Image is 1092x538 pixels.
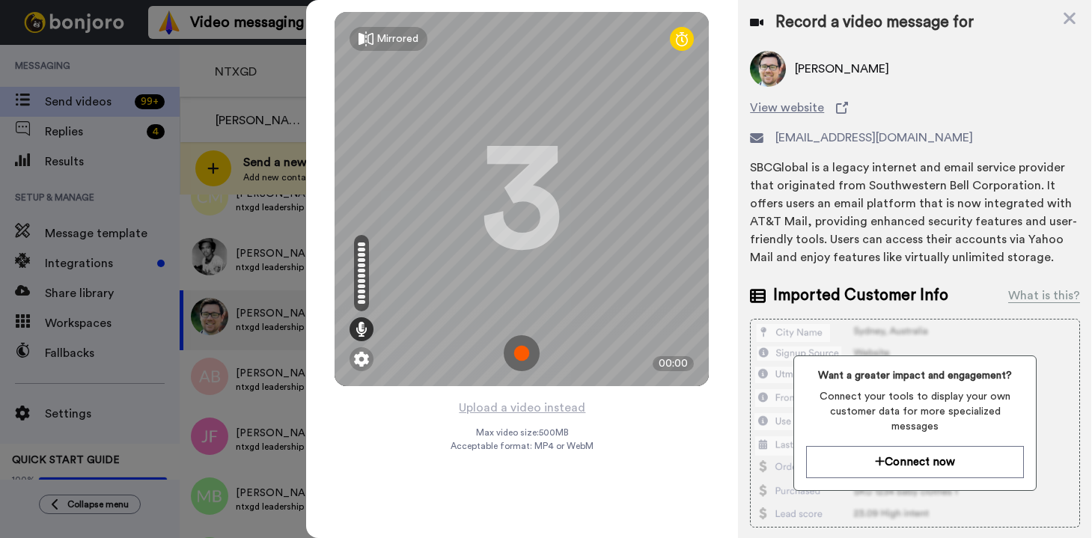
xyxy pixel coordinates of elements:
img: Profile image for Grant [34,45,58,69]
span: Want a greater impact and engagement? [806,368,1024,383]
button: Upload a video instead [454,398,590,418]
div: SBCGlobal is a legacy internet and email service provider that originated from Southwestern Bell ... [750,159,1080,266]
span: [EMAIL_ADDRESS][DOMAIN_NAME] [775,129,973,147]
span: Connect your tools to display your own customer data for more specialized messages [806,389,1024,434]
a: View website [750,99,1080,117]
span: View website [750,99,824,117]
img: ic_gear.svg [354,352,369,367]
span: Imported Customer Info [773,284,948,307]
div: 3 [481,143,563,255]
button: Connect now [806,446,1024,478]
div: message notification from Grant, 1w ago. Thanks for being with us for 4 months - it's flown by! H... [22,31,277,81]
div: What is this? [1008,287,1080,305]
img: ic_record_start.svg [504,335,540,371]
p: Message from Grant, sent 1w ago [65,58,258,71]
span: Acceptable format: MP4 or WebM [451,440,594,452]
span: Max video size: 500 MB [475,427,568,438]
p: Thanks for being with us for 4 months - it's flown by! How can we make the next 4 months even bet... [65,43,258,58]
div: 00:00 [653,356,694,371]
